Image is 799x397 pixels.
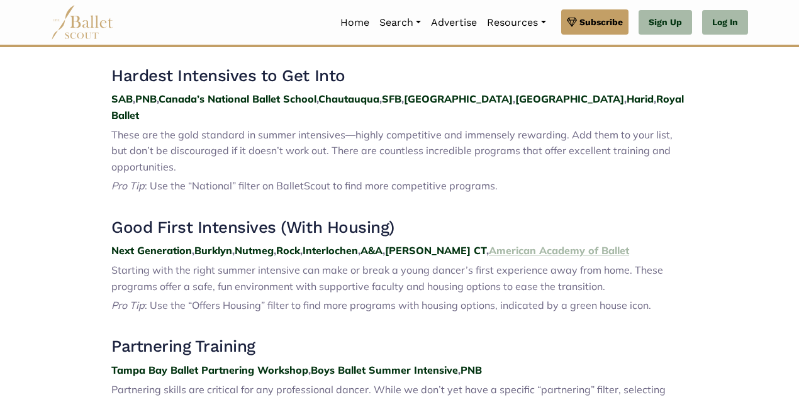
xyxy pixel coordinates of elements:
[316,92,318,105] strong: ,
[401,92,404,105] strong: ,
[335,9,374,36] a: Home
[300,244,303,257] strong: ,
[111,264,663,293] span: Starting with the right summer intensive can make or break a young dancer’s first experience away...
[374,9,426,36] a: Search
[379,92,382,105] strong: ,
[192,244,194,257] strong: ,
[145,179,498,192] span: : Use the “National” filter on BalletScout to find more competitive programs.
[624,92,627,105] strong: ,
[303,244,358,257] a: Interlochen
[383,244,385,257] strong: ,
[308,364,311,376] strong: ,
[111,179,145,192] span: Pro Tip
[458,364,461,376] strong: ,
[627,92,654,105] a: Harid
[404,92,513,105] a: [GEOGRAPHIC_DATA]
[567,15,577,29] img: gem.svg
[111,299,145,311] span: Pro Tip
[111,336,688,357] h3: Partnering Training
[111,364,308,376] a: Tampa Bay Ballet Partnering Workshop
[513,92,515,105] strong: ,
[276,244,300,257] a: Rock
[382,92,401,105] a: SFB
[235,244,274,257] a: Nutmeg
[426,9,482,36] a: Advertise
[111,128,673,173] span: These are the gold standard in summer intensives—highly competitive and immensely rewarding. Add ...
[702,10,748,35] a: Log In
[489,244,629,257] a: American Academy of Ballet
[385,244,486,257] a: [PERSON_NAME] CT
[159,92,316,105] a: Canada’s National Ballet School
[133,92,135,105] strong: ,
[111,217,688,238] h3: Good First Intensives (With Housing)
[482,9,550,36] a: Resources
[654,92,656,105] strong: ,
[461,364,482,376] a: PNB
[360,244,383,257] a: A&A
[157,92,159,105] strong: ,
[111,92,133,105] a: SAB
[486,244,489,257] strong: ,
[274,244,276,257] strong: ,
[311,364,458,376] a: Boys Ballet Summer Intensive
[194,244,232,257] a: Burklyn
[318,92,379,105] a: Chautauqua
[561,9,629,35] a: Subscribe
[135,92,157,105] a: PNB
[111,65,688,87] h3: Hardest Intensives to Get Into
[579,15,623,29] span: Subscribe
[358,244,360,257] strong: ,
[515,92,624,105] a: [GEOGRAPHIC_DATA]
[145,299,651,311] span: : Use the “Offers Housing” filter to find more programs with housing options, indicated by a gree...
[639,10,692,35] a: Sign Up
[111,244,192,257] a: Next Generation
[232,244,235,257] strong: ,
